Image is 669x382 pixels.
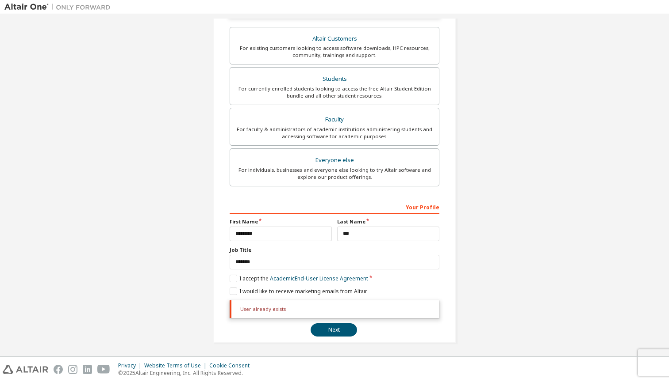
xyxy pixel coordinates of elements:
[230,287,367,295] label: I would like to receive marketing emails from Altair
[235,73,434,85] div: Students
[235,33,434,45] div: Altair Customers
[235,126,434,140] div: For faculty & administrators of academic institutions administering students and accessing softwa...
[230,200,439,214] div: Your Profile
[235,85,434,99] div: For currently enrolled students looking to access the free Altair Student Edition bundle and all ...
[54,365,63,374] img: facebook.svg
[270,275,368,282] a: Academic End-User License Agreement
[97,365,110,374] img: youtube.svg
[4,3,115,11] img: Altair One
[118,369,255,377] p: © 2025 Altair Engineering, Inc. All Rights Reserved.
[3,365,48,374] img: altair_logo.svg
[230,300,439,318] div: User already exists
[230,218,332,225] label: First Name
[230,246,439,253] label: Job Title
[68,365,77,374] img: instagram.svg
[230,275,368,282] label: I accept the
[209,362,255,369] div: Cookie Consent
[235,166,434,181] div: For individuals, businesses and everyone else looking to try Altair software and explore our prod...
[235,113,434,126] div: Faculty
[235,154,434,166] div: Everyone else
[83,365,92,374] img: linkedin.svg
[235,45,434,59] div: For existing customers looking to access software downloads, HPC resources, community, trainings ...
[144,362,209,369] div: Website Terms of Use
[337,218,439,225] label: Last Name
[311,323,357,337] button: Next
[118,362,144,369] div: Privacy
